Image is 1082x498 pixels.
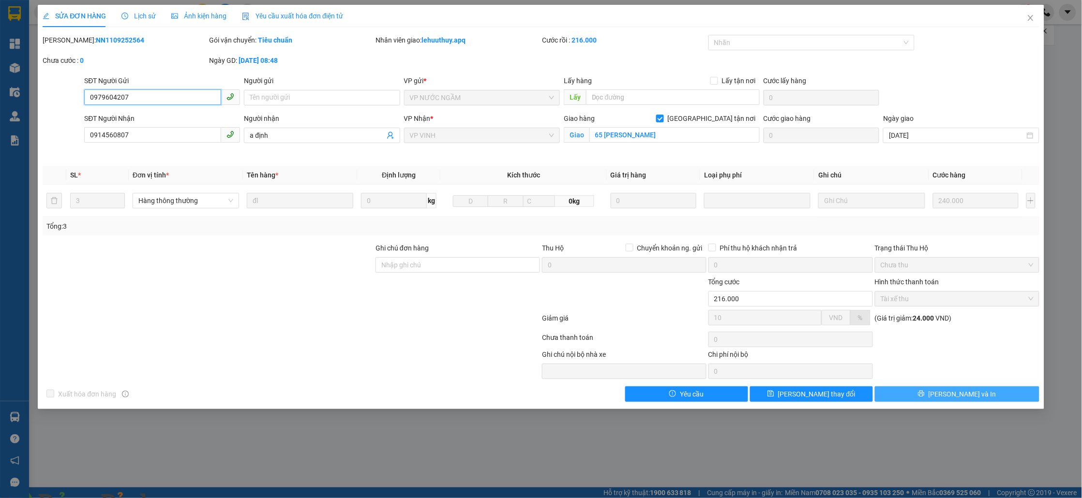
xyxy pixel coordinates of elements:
[244,75,400,86] div: Người gửi
[376,257,540,273] input: Ghi chú đơn hàng
[664,113,760,124] span: [GEOGRAPHIC_DATA] tận nơi
[242,13,250,20] img: icon
[858,314,863,322] span: %
[226,93,234,101] span: phone
[239,57,278,64] b: [DATE] 08:48
[913,314,934,322] span: 24.000
[43,13,49,19] span: edit
[764,77,807,85] label: Cước lấy hàng
[258,36,292,44] b: Tiêu chuẩn
[488,195,524,207] input: R
[875,386,1039,402] button: printer[PERSON_NAME] và In
[708,349,873,364] div: Chi phí nội bộ
[542,349,706,364] div: Ghi chú nội bộ nhà xe
[611,193,696,208] input: 0
[43,35,207,45] div: [PERSON_NAME]:
[875,278,939,286] label: Hình thức thanh toán
[171,13,178,19] span: picture
[376,35,540,45] div: Nhân viên giao:
[625,386,748,402] button: exclamation-circleYêu cầu
[376,244,429,252] label: Ghi chú đơn hàng
[814,166,929,185] th: Ghi chú
[1027,14,1035,22] span: close
[881,292,1034,306] span: Tài xế thu
[716,243,801,253] span: Phí thu hộ khách nhận trả
[718,75,760,86] span: Lấy tận nơi
[889,130,1024,141] input: Ngày giao
[70,171,78,179] span: SL
[421,36,466,44] b: lehuuthuy.apq
[564,77,592,85] span: Lấy hàng
[875,314,952,322] span: (Giá trị giảm: VND )
[46,193,62,208] button: delete
[875,243,1039,253] div: Trạng thái Thu Hộ
[121,12,156,20] span: Lịch sử
[242,12,343,20] span: Yêu cầu xuất hóa đơn điện tử
[764,115,811,122] label: Cước giao hàng
[541,313,707,330] div: Giảm giá
[933,171,966,179] span: Cước hàng
[54,389,120,399] span: Xuất hóa đơn hàng
[427,193,436,208] span: kg
[764,90,880,105] input: Cước lấy hàng
[542,244,564,252] span: Thu Hộ
[138,193,233,208] span: Hàng thông thường
[669,390,676,398] span: exclamation-circle
[121,13,128,19] span: clock-circle
[564,89,586,105] span: Lấy
[1026,193,1036,208] button: plus
[933,193,1019,208] input: 0
[507,171,540,179] span: Kích thước
[247,193,353,208] input: VD: Bàn, Ghế
[226,131,234,138] span: phone
[46,221,417,232] div: Tổng: 3
[523,195,555,207] input: C
[555,195,594,207] span: 0kg
[171,12,226,20] span: Ảnh kiện hàng
[818,193,925,208] input: Ghi Chú
[542,35,706,45] div: Cước rồi :
[247,171,278,179] span: Tên hàng
[586,89,760,105] input: Dọc đường
[881,258,1034,272] span: Chưa thu
[96,36,144,44] b: NN1109252564
[453,195,489,207] input: D
[541,332,707,349] div: Chưa thanh toán
[589,127,760,143] input: Giao tận nơi
[387,132,394,139] span: user-add
[918,390,925,398] span: printer
[829,314,843,322] span: VND
[410,128,554,143] span: VP VINH
[84,75,240,86] div: SĐT Người Gửi
[382,171,416,179] span: Định lượng
[633,243,706,253] span: Chuyển khoản ng. gửi
[778,389,856,399] span: [PERSON_NAME] thay đổi
[209,55,374,66] div: Ngày GD:
[764,128,880,143] input: Cước giao hàng
[84,113,240,124] div: SĐT Người Nhận
[244,113,400,124] div: Người nhận
[209,35,374,45] div: Gói vận chuyển:
[883,115,914,122] label: Ngày giao
[700,166,814,185] th: Loại phụ phí
[122,391,129,397] span: info-circle
[750,386,873,402] button: save[PERSON_NAME] thay đổi
[43,55,207,66] div: Chưa cước :
[564,115,595,122] span: Giao hàng
[680,389,704,399] span: Yêu cầu
[708,278,740,286] span: Tổng cước
[133,171,169,179] span: Đơn vị tính
[43,12,106,20] span: SỬA ĐƠN HÀNG
[404,75,560,86] div: VP gửi
[80,57,84,64] b: 0
[564,127,589,143] span: Giao
[571,36,597,44] b: 216.000
[404,115,431,122] span: VP Nhận
[611,171,646,179] span: Giá trị hàng
[767,390,774,398] span: save
[410,90,554,105] span: VP NƯỚC NGẦM
[929,389,996,399] span: [PERSON_NAME] và In
[1017,5,1044,32] button: Close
